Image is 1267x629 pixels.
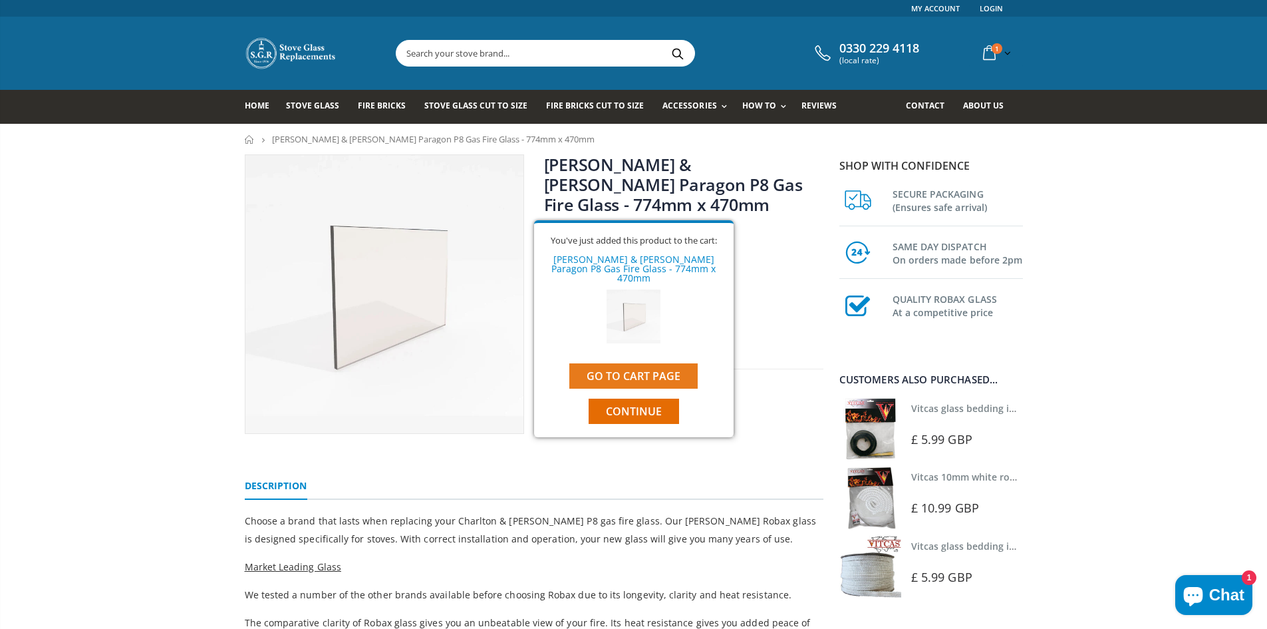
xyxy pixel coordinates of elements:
[839,41,919,56] span: 0330 229 4118
[544,153,803,216] a: [PERSON_NAME] & [PERSON_NAME] Paragon P8 Gas Fire Glass - 774mm x 470mm
[992,43,1002,54] span: 1
[551,253,716,284] a: [PERSON_NAME] & [PERSON_NAME] Paragon P8 Gas Fire Glass - 774mm x 470mm
[839,56,919,65] span: (local rate)
[245,37,338,70] img: Stove Glass Replacement
[811,41,919,65] a: 0330 229 4118 (local rate)
[906,90,954,124] a: Contact
[589,399,679,424] button: Continue
[245,90,279,124] a: Home
[358,90,416,124] a: Fire Bricks
[546,100,644,111] span: Fire Bricks Cut To Size
[801,90,847,124] a: Reviews
[911,569,972,585] span: £ 5.99 GBP
[742,100,776,111] span: How To
[663,41,693,66] button: Search
[839,158,1023,174] p: Shop with confidence
[911,471,1172,483] a: Vitcas 10mm white rope kit - includes rope seal and glue!
[893,185,1023,214] h3: SECURE PACKAGING (Ensures safe arrival)
[358,100,406,111] span: Fire Bricks
[839,398,901,460] img: Vitcas stove glass bedding in tape
[839,375,1023,385] div: Customers also purchased...
[839,467,901,528] img: Vitcas white rope, glue and gloves kit 10mm
[1171,575,1256,618] inbox-online-store-chat: Shopify online store chat
[424,90,537,124] a: Stove Glass Cut To Size
[963,100,1004,111] span: About us
[286,90,349,124] a: Stove Glass
[245,155,523,433] img: Charlton_Jenrick_Paragon_P8_Gas_Fire_Glass_800x_crop_center.webp
[978,40,1014,66] a: 1
[801,100,837,111] span: Reviews
[546,90,654,124] a: Fire Bricks Cut To Size
[245,588,791,601] span: We tested a number of the other brands available before choosing Robax due to its longevity, clar...
[245,100,269,111] span: Home
[544,236,724,245] div: You've just added this product to the cart:
[569,363,698,389] a: Go to cart page
[742,90,793,124] a: How To
[893,290,1023,319] h3: QUALITY ROBAX GLASS At a competitive price
[245,473,307,500] a: Description
[606,404,662,419] span: Continue
[245,560,341,573] span: Market Leading Glass
[911,431,972,447] span: £ 5.99 GBP
[272,133,595,145] span: [PERSON_NAME] & [PERSON_NAME] Paragon P8 Gas Fire Glass - 774mm x 470mm
[906,100,944,111] span: Contact
[286,100,339,111] span: Stove Glass
[245,515,816,545] span: Choose a brand that lasts when replacing your Charlton & [PERSON_NAME] P8 gas fire glass. Our [PE...
[607,290,660,343] img: Charlton & Jenrick Paragon P8 Gas Fire Glass - 774mm x 470mm
[963,90,1014,124] a: About us
[396,41,843,66] input: Search your stove brand...
[911,402,1159,415] a: Vitcas glass bedding in tape - 2mm x 10mm x 2 meters
[662,90,733,124] a: Accessories
[911,540,1194,552] a: Vitcas glass bedding in tape - 2mm x 15mm x 2 meters (White)
[893,238,1023,267] h3: SAME DAY DISPATCH On orders made before 2pm
[245,135,255,144] a: Home
[911,500,979,516] span: £ 10.99 GBP
[424,100,527,111] span: Stove Glass Cut To Size
[839,536,901,598] img: Vitcas stove glass bedding in tape
[662,100,716,111] span: Accessories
